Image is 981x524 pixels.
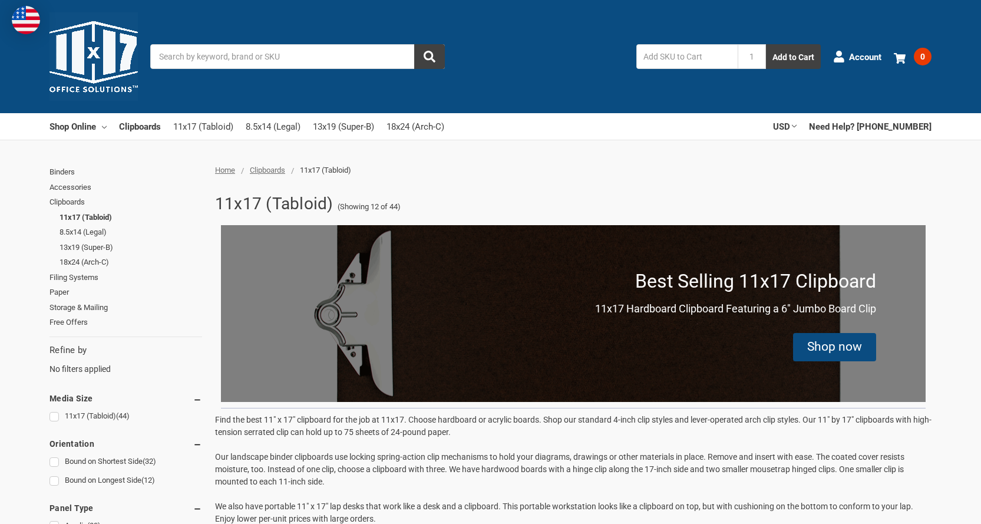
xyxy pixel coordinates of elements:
span: Find the best 11" x 17" clipboard for the job at 11x17. Choose hardboard or acrylic boards. Shop ... [215,415,932,437]
a: Binders [49,164,202,180]
a: Shop Online [49,113,107,139]
a: Clipboards [49,195,202,210]
a: Home [215,166,235,174]
h5: Media Size [49,391,202,406]
a: Account [833,41,881,72]
input: Add SKU to Cart [636,44,738,69]
input: Search by keyword, brand or SKU [150,44,445,69]
p: Best Selling 11x17 Clipboard [635,267,876,295]
a: Need Help? [PHONE_NUMBER] [809,113,932,139]
h5: Orientation [49,437,202,451]
a: 11x17 (Tabloid) [173,114,233,140]
a: 11x17 (Tabloid) [49,408,202,424]
h5: Panel Type [49,501,202,515]
span: Our landscape binder clipboards use locking spring-action clip mechanisms to hold your diagrams, ... [215,452,904,486]
a: Accessories [49,180,202,195]
div: No filters applied [49,344,202,375]
span: 11x17 (Tabloid) [300,166,351,174]
a: 13x19 (Super-B) [313,114,374,140]
h1: 11x17 (Tabloid) [215,189,333,219]
a: 8.5x14 (Legal) [246,114,300,140]
span: (Showing 12 of 44) [338,201,401,213]
span: (44) [116,411,130,420]
a: Clipboards [119,113,161,139]
span: We also have portable 11" x 17" lap desks that work like a desk and a clipboard. This portable wo... [215,502,913,523]
div: Shop now [807,338,862,357]
h5: Refine by [49,344,202,357]
a: Storage & Mailing [49,300,202,315]
a: USD [773,113,797,139]
a: 18x24 (Arch-C) [387,114,444,140]
img: duty and tax information for United States [12,6,40,34]
a: 0 [894,41,932,72]
a: Free Offers [49,315,202,330]
button: Add to Cart [766,44,821,69]
a: Paper [49,285,202,300]
span: (32) [143,457,156,466]
span: (12) [141,476,155,485]
a: 13x19 (Super-B) [60,240,202,255]
a: Filing Systems [49,270,202,285]
p: 11x17 Hardboard Clipboard Featuring a 6" Jumbo Board Clip [595,301,876,317]
span: 0 [914,48,932,65]
iframe: Google Customer Reviews [884,492,981,524]
a: 11x17 (Tabloid) [60,210,202,225]
a: Bound on Longest Side [49,473,202,489]
img: 11x17.com [49,12,138,101]
a: Clipboards [250,166,285,174]
a: 18x24 (Arch-C) [60,255,202,270]
a: 8.5x14 (Legal) [60,225,202,240]
span: Account [849,50,881,64]
a: Bound on Shortest Side [49,454,202,470]
div: Shop now [793,333,876,361]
